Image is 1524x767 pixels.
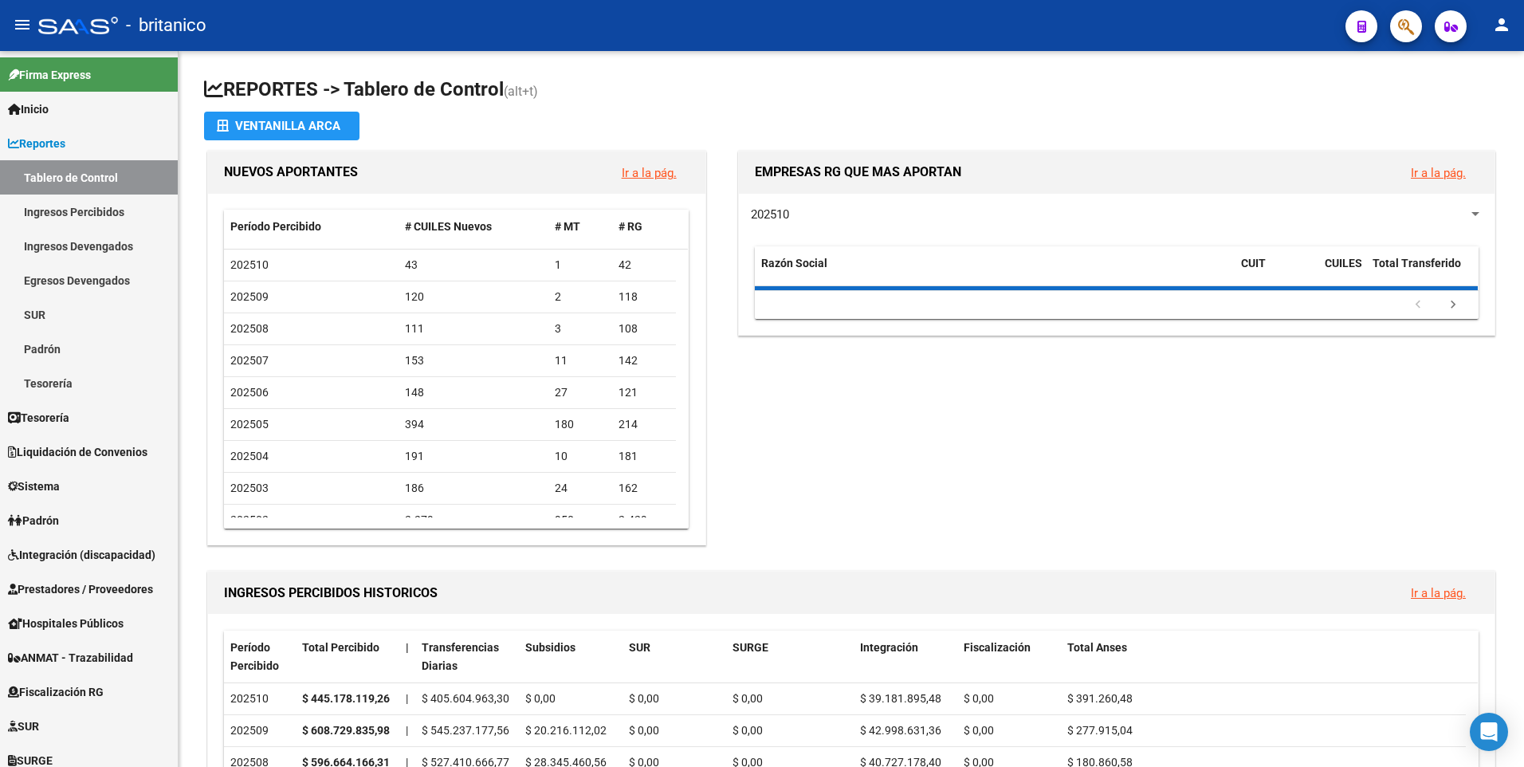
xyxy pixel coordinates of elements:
[405,447,543,466] div: 191
[405,415,543,434] div: 394
[726,631,854,683] datatable-header-cell: SURGE
[204,112,359,140] button: Ventanilla ARCA
[8,478,60,495] span: Sistema
[302,724,390,737] strong: $ 608.729.835,98
[629,641,650,654] span: SUR
[224,164,358,179] span: NUEVOS APORTANTES
[422,692,509,705] span: $ 405.604.963,30
[555,220,580,233] span: # MT
[415,631,519,683] datatable-header-cell: Transferencias Diarias
[230,482,269,494] span: 202503
[399,631,415,683] datatable-header-cell: |
[8,512,59,529] span: Padrón
[230,513,269,526] span: 202502
[525,641,575,654] span: Subsidios
[230,722,289,740] div: 202509
[8,135,65,152] span: Reportes
[860,641,918,654] span: Integración
[619,511,670,529] div: 2.429
[619,479,670,498] div: 162
[860,692,941,705] span: $ 39.181.895,48
[399,210,549,244] datatable-header-cell: # CUILES Nuevos
[405,220,492,233] span: # CUILES Nuevos
[555,511,606,529] div: 950
[406,641,409,654] span: |
[405,383,543,402] div: 148
[733,724,763,737] span: $ 0,00
[1492,15,1511,34] mat-icon: person
[629,724,659,737] span: $ 0,00
[126,8,206,43] span: - britanico
[555,320,606,338] div: 3
[1373,257,1461,269] span: Total Transferido
[957,631,1061,683] datatable-header-cell: Fiscalización
[619,447,670,466] div: 181
[751,207,789,222] span: 202510
[230,386,269,399] span: 202506
[619,256,670,274] div: 42
[405,320,543,338] div: 111
[555,447,606,466] div: 10
[555,479,606,498] div: 24
[555,256,606,274] div: 1
[619,415,670,434] div: 214
[964,641,1031,654] span: Fiscalización
[555,383,606,402] div: 27
[555,352,606,370] div: 11
[755,164,961,179] span: EMPRESAS RG QUE MAS APORTAN
[230,322,269,335] span: 202508
[964,692,994,705] span: $ 0,00
[405,511,543,529] div: 3.379
[8,683,104,701] span: Fiscalización RG
[733,692,763,705] span: $ 0,00
[8,409,69,427] span: Tesorería
[1411,586,1466,600] a: Ir a la pág.
[854,631,957,683] datatable-header-cell: Integración
[1325,257,1362,269] span: CUILES
[8,546,155,564] span: Integración (discapacidad)
[612,210,676,244] datatable-header-cell: # RG
[525,692,556,705] span: $ 0,00
[619,383,670,402] div: 121
[1241,257,1266,269] span: CUIT
[224,210,399,244] datatable-header-cell: Período Percibido
[504,84,538,99] span: (alt+t)
[230,220,321,233] span: Período Percibido
[230,690,289,708] div: 202510
[302,692,390,705] strong: $ 445.178.119,26
[1398,158,1479,187] button: Ir a la pág.
[622,166,677,180] a: Ir a la pág.
[230,418,269,431] span: 202505
[619,352,670,370] div: 142
[1061,631,1466,683] datatable-header-cell: Total Anses
[761,257,827,269] span: Razón Social
[405,256,543,274] div: 43
[1438,297,1468,314] a: go to next page
[1470,713,1508,751] div: Open Intercom Messenger
[619,288,670,306] div: 118
[1318,246,1366,299] datatable-header-cell: CUILES
[609,158,689,187] button: Ir a la pág.
[755,246,1235,299] datatable-header-cell: Razón Social
[1411,166,1466,180] a: Ir a la pág.
[204,77,1498,104] h1: REPORTES -> Tablero de Control
[230,450,269,462] span: 202504
[224,585,438,600] span: INGRESOS PERCIBIDOS HISTORICOS
[8,649,133,667] span: ANMAT - Trazabilidad
[224,631,296,683] datatable-header-cell: Período Percibido
[1398,578,1479,608] button: Ir a la pág.
[230,354,269,367] span: 202507
[8,100,49,118] span: Inicio
[422,641,499,672] span: Transferencias Diarias
[8,615,124,632] span: Hospitales Públicos
[525,724,607,737] span: $ 20.216.112,02
[629,692,659,705] span: $ 0,00
[1067,692,1133,705] span: $ 391.260,48
[619,220,642,233] span: # RG
[548,210,612,244] datatable-header-cell: # MT
[1403,297,1433,314] a: go to previous page
[1067,724,1133,737] span: $ 277.915,04
[406,724,408,737] span: |
[8,443,147,461] span: Liquidación de Convenios
[302,641,379,654] span: Total Percibido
